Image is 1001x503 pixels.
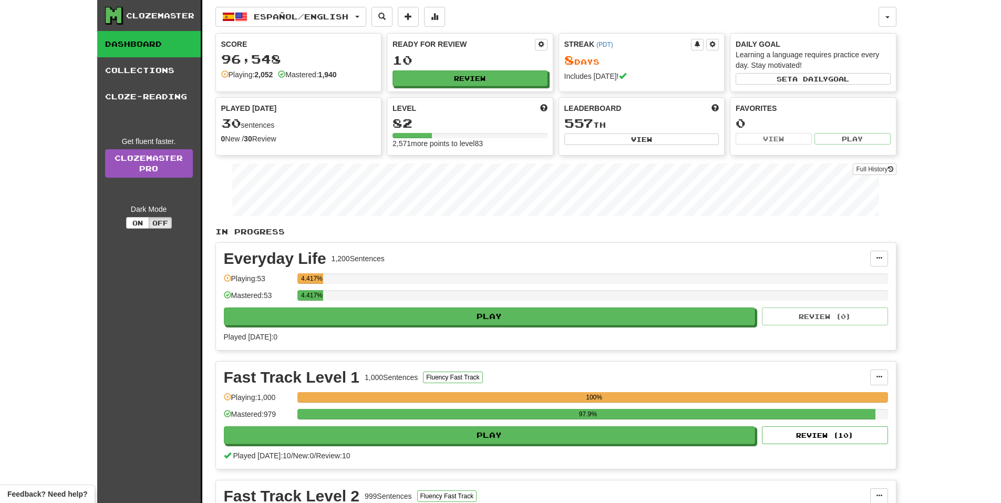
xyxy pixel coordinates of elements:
[393,54,548,67] div: 10
[332,253,385,264] div: 1,200 Sentences
[233,451,291,460] span: Played [DATE]: 10
[424,7,445,27] button: More stats
[564,103,622,114] span: Leaderboard
[224,409,292,426] div: Mastered: 979
[423,372,482,383] button: Fluency Fast Track
[564,117,719,130] div: th
[254,70,273,79] strong: 2,052
[224,290,292,307] div: Mastered: 53
[254,12,348,21] span: Español / English
[736,103,891,114] div: Favorites
[564,116,593,130] span: 557
[736,39,891,49] div: Daily Goal
[365,372,418,383] div: 1,000 Sentences
[814,133,891,145] button: Play
[540,103,548,114] span: Score more points to level up
[736,117,891,130] div: 0
[278,69,336,80] div: Mastered:
[221,53,376,66] div: 96,548
[393,103,416,114] span: Level
[126,217,149,229] button: On
[792,75,828,83] span: a daily
[224,392,292,409] div: Playing: 1,000
[224,369,360,385] div: Fast Track Level 1
[97,57,201,84] a: Collections
[393,70,548,86] button: Review
[105,136,193,147] div: Get fluent faster.
[301,409,875,419] div: 97.9%
[291,451,293,460] span: /
[301,290,323,301] div: 4.417%
[105,149,193,178] a: ClozemasterPro
[371,7,393,27] button: Search sentences
[564,53,574,67] span: 8
[215,227,896,237] p: In Progress
[221,69,273,80] div: Playing:
[224,333,277,341] span: Played [DATE]: 0
[736,133,812,145] button: View
[564,134,719,145] button: View
[393,138,548,149] div: 2,571 more points to level 83
[97,31,201,57] a: Dashboard
[244,135,252,143] strong: 30
[564,71,719,81] div: Includes [DATE]!
[221,135,225,143] strong: 0
[316,451,350,460] span: Review: 10
[224,251,326,266] div: Everyday Life
[736,73,891,85] button: Seta dailygoal
[853,163,896,175] button: Full History
[221,39,376,49] div: Score
[221,103,277,114] span: Played [DATE]
[293,451,314,460] span: New: 0
[224,273,292,291] div: Playing: 53
[301,273,323,284] div: 4.417%
[711,103,719,114] span: This week in points, UTC
[221,117,376,130] div: sentences
[105,204,193,214] div: Dark Mode
[417,490,477,502] button: Fluency Fast Track
[564,39,692,49] div: Streak
[365,491,412,501] div: 999 Sentences
[393,117,548,130] div: 82
[318,70,337,79] strong: 1,940
[224,307,756,325] button: Play
[215,7,366,27] button: Español/English
[97,84,201,110] a: Cloze-Reading
[221,134,376,144] div: New / Review
[736,49,891,70] div: Learning a language requires practice every day. Stay motivated!
[596,41,613,48] a: (PDT)
[393,39,535,49] div: Ready for Review
[149,217,172,229] button: Off
[224,426,756,444] button: Play
[221,116,241,130] span: 30
[314,451,316,460] span: /
[762,426,888,444] button: Review (10)
[126,11,194,21] div: Clozemaster
[564,54,719,67] div: Day s
[398,7,419,27] button: Add sentence to collection
[301,392,888,403] div: 100%
[762,307,888,325] button: Review (0)
[7,489,87,499] span: Open feedback widget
